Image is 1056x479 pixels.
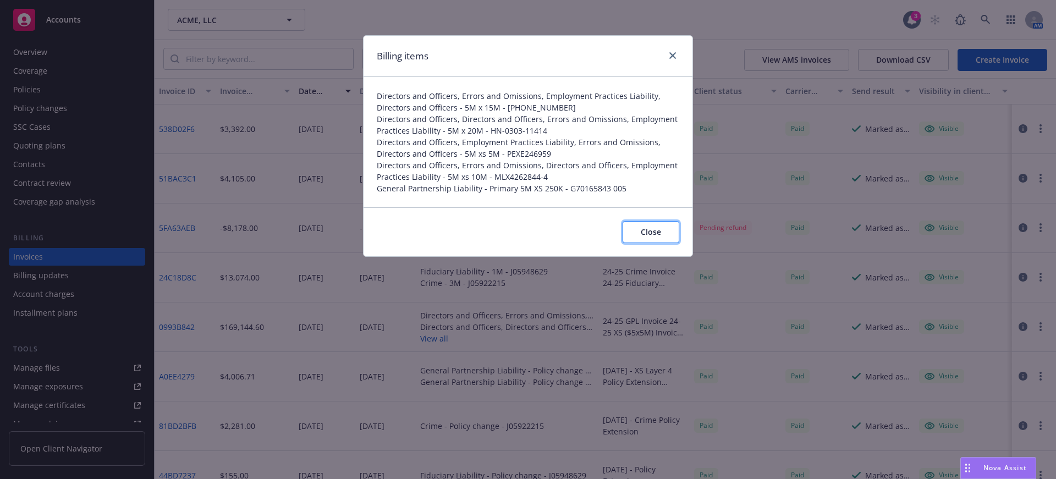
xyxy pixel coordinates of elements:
[961,458,975,478] div: Drag to move
[960,457,1036,479] button: Nova Assist
[377,113,679,136] span: Directors and Officers, Directors and Officers, Errors and Omissions, Employment Practices Liabil...
[641,227,661,237] span: Close
[983,463,1027,472] span: Nova Assist
[666,49,679,62] a: close
[377,90,679,113] span: Directors and Officers, Errors and Omissions, Employment Practices Liability, Directors and Offic...
[377,159,679,183] span: Directors and Officers, Errors and Omissions, Directors and Officers, Employment Practices Liabil...
[623,221,679,243] button: Close
[377,183,679,194] span: General Partnership Liability - Primary 5M XS 250K - G70165843 005
[377,136,679,159] span: Directors and Officers, Employment Practices Liability, Errors and Omissions, Directors and Offic...
[377,49,428,63] h1: Billing items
